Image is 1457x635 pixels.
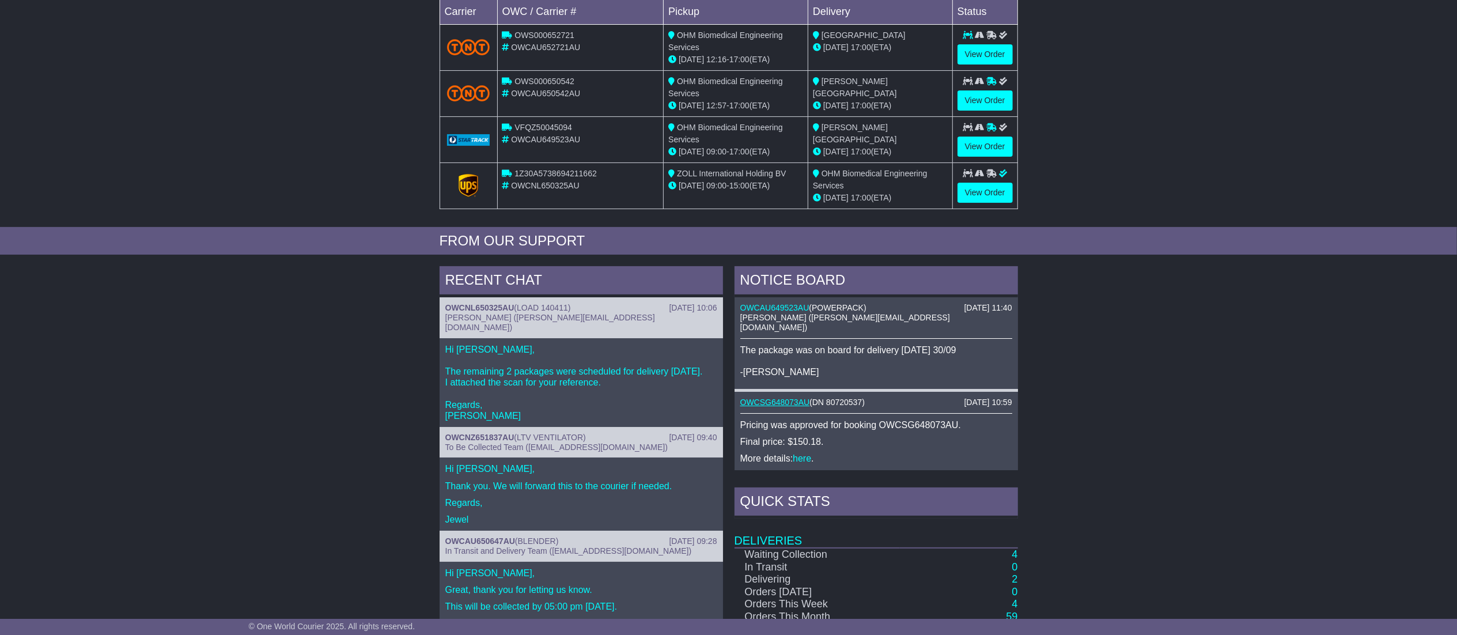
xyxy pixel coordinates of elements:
[668,77,783,98] span: OHM Biomedical Engineering Services
[445,536,717,546] div: ( )
[823,43,849,52] span: [DATE]
[514,169,596,178] span: 1Z30A5738694211662
[740,398,810,407] a: OWCSG648073AU
[740,453,1012,464] p: More details: .
[813,41,948,54] div: (ETA)
[459,174,478,197] img: GetCarrierServiceLogo
[445,433,717,443] div: ( )
[813,100,948,112] div: (ETA)
[735,598,900,611] td: Orders This Week
[440,233,1018,250] div: FROM OUR SUPPORT
[823,101,849,110] span: [DATE]
[249,622,415,631] span: © One World Courier 2025. All rights reserved.
[669,303,717,313] div: [DATE] 10:06
[735,548,900,561] td: Waiting Collection
[445,584,717,595] p: Great, thank you for letting us know.
[851,43,871,52] span: 17:00
[445,618,717,629] p: Regards,
[445,303,514,312] a: OWCNL650325AU
[735,611,900,623] td: Orders This Month
[813,123,897,144] span: [PERSON_NAME][GEOGRAPHIC_DATA]
[447,134,490,146] img: GetCarrierServiceLogo
[964,303,1012,313] div: [DATE] 11:40
[668,123,783,144] span: OHM Biomedical Engineering Services
[958,137,1013,157] a: View Order
[440,266,723,297] div: RECENT CHAT
[668,54,803,66] div: - (ETA)
[740,398,1012,407] div: ( )
[729,101,750,110] span: 17:00
[822,31,906,40] span: [GEOGRAPHIC_DATA]
[517,433,583,442] span: LTV VENTILATOR
[735,573,900,586] td: Delivering
[706,55,726,64] span: 12:16
[445,443,668,452] span: To Be Collected Team ([EMAIL_ADDRESS][DOMAIN_NAME])
[445,568,717,579] p: Hi [PERSON_NAME],
[813,192,948,204] div: (ETA)
[812,303,864,312] span: POWERPACK
[1006,611,1017,622] a: 59
[668,146,803,158] div: - (ETA)
[1012,549,1017,560] a: 4
[740,345,1012,378] p: The package was on board for delivery [DATE] 30/09 -[PERSON_NAME]
[514,123,572,132] span: VFQZ50045094
[445,481,717,492] p: Thank you. We will forward this to the courier if needed.
[851,193,871,202] span: 17:00
[1012,598,1017,610] a: 4
[735,561,900,574] td: In Transit
[735,519,1018,548] td: Deliveries
[511,135,580,144] span: OWCAU649523AU
[823,147,849,156] span: [DATE]
[679,55,704,64] span: [DATE]
[958,183,1013,203] a: View Order
[813,77,897,98] span: [PERSON_NAME][GEOGRAPHIC_DATA]
[679,147,704,156] span: [DATE]
[958,90,1013,111] a: View Order
[793,453,811,463] a: here
[1012,586,1017,598] a: 0
[706,101,726,110] span: 12:57
[679,101,704,110] span: [DATE]
[669,433,717,443] div: [DATE] 09:40
[445,313,655,332] span: [PERSON_NAME] ([PERSON_NAME][EMAIL_ADDRESS][DOMAIN_NAME])
[445,433,514,442] a: OWCNZ651837AU
[735,586,900,599] td: Orders [DATE]
[729,147,750,156] span: 17:00
[706,147,726,156] span: 09:00
[740,419,1012,430] p: Pricing was approved for booking OWCSG648073AU.
[445,463,717,474] p: Hi [PERSON_NAME],
[735,487,1018,519] div: Quick Stats
[511,43,580,52] span: OWCAU652721AU
[668,31,783,52] span: OHM Biomedical Engineering Services
[1012,561,1017,573] a: 0
[445,546,692,555] span: In Transit and Delivery Team ([EMAIL_ADDRESS][DOMAIN_NAME])
[958,44,1013,65] a: View Order
[514,31,574,40] span: OWS000652721
[445,497,717,508] p: Regards,
[740,313,950,332] span: [PERSON_NAME] ([PERSON_NAME][EMAIL_ADDRESS][DOMAIN_NAME])
[669,536,717,546] div: [DATE] 09:28
[823,193,849,202] span: [DATE]
[445,344,717,421] p: Hi [PERSON_NAME], The remaining 2 packages were scheduled for delivery [DATE]. I attached the sca...
[964,398,1012,407] div: [DATE] 10:59
[1012,573,1017,585] a: 2
[445,601,717,612] p: This will be collected by 05:00 pm [DATE].
[445,536,515,546] a: OWCAU650647AU
[740,436,1012,447] p: Final price: $150.18.
[677,169,786,178] span: ZOLL International Holding BV
[445,303,717,313] div: ( )
[679,181,704,190] span: [DATE]
[511,181,579,190] span: OWCNL650325AU
[447,85,490,101] img: TNT_Domestic.png
[735,266,1018,297] div: NOTICE BOARD
[445,514,717,525] p: Jewel
[813,146,948,158] div: (ETA)
[706,181,726,190] span: 09:00
[518,536,556,546] span: BLENDER
[812,398,862,407] span: DN 80720537
[514,77,574,86] span: OWS000650542
[851,101,871,110] span: 17:00
[740,303,1012,313] div: ( )
[511,89,580,98] span: OWCAU650542AU
[729,181,750,190] span: 15:00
